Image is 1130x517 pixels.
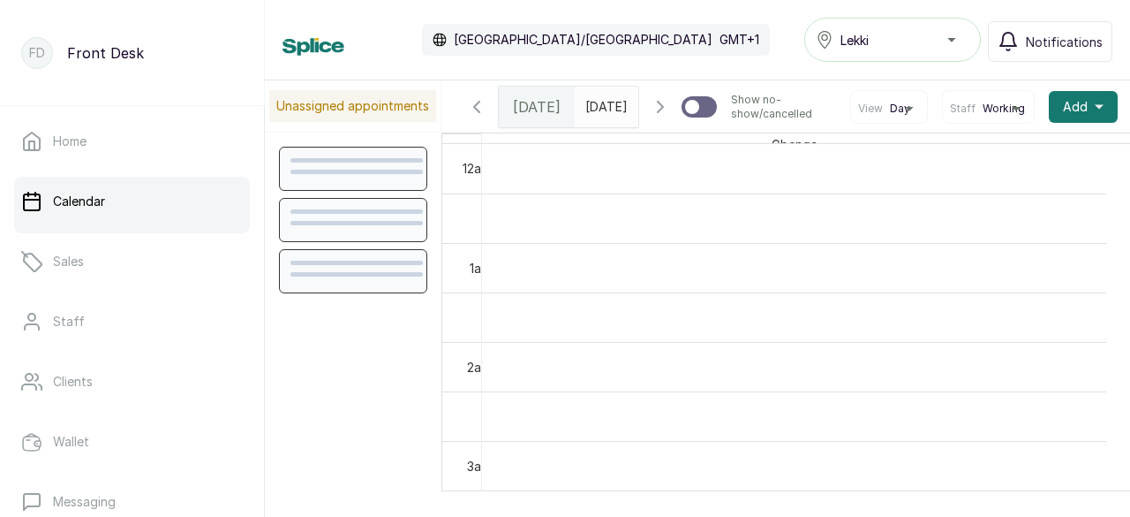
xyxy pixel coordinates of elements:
[67,42,144,64] p: Front Desk
[53,133,87,150] p: Home
[858,102,920,116] button: ViewDay
[463,358,494,376] div: 2am
[840,31,869,49] span: Lekki
[459,159,494,178] div: 12am
[1063,98,1088,116] span: Add
[858,102,883,116] span: View
[1026,33,1103,51] span: Notifications
[1049,91,1118,123] button: Add
[463,457,494,475] div: 3am
[768,133,821,156] span: Gbenga
[14,237,250,286] a: Sales
[950,102,976,116] span: Staff
[53,433,89,451] p: Wallet
[988,21,1112,62] button: Notifications
[499,87,575,127] div: [DATE]
[269,90,436,122] p: Unassigned appointments
[14,357,250,407] a: Clients
[731,93,836,121] p: Show no-show/cancelled
[804,18,981,62] button: Lekki
[14,297,250,346] a: Staff
[29,44,45,62] p: FD
[53,373,93,391] p: Clients
[14,177,250,226] a: Calendar
[53,493,116,511] p: Messaging
[890,102,910,116] span: Day
[53,193,105,210] p: Calendar
[983,102,1025,116] span: Working
[14,117,250,166] a: Home
[513,96,561,118] span: [DATE]
[950,102,1027,116] button: StaffWorking
[454,31,712,49] p: [GEOGRAPHIC_DATA]/[GEOGRAPHIC_DATA]
[14,417,250,467] a: Wallet
[719,31,759,49] p: GMT+1
[466,259,494,278] div: 1am
[53,253,84,270] p: Sales
[53,313,85,331] p: Staff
